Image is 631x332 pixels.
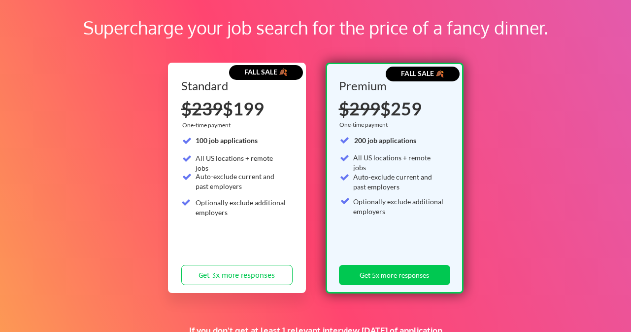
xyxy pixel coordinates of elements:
[181,265,293,285] button: Get 3x more responses
[353,153,444,172] div: All US locations + remote jobs
[181,80,289,92] div: Standard
[196,136,258,145] strong: 100 job applications
[353,172,444,191] div: Auto-exclude current and past employers
[244,68,287,76] strong: FALL SALE 🍂
[353,197,444,216] div: Optionally exclude additional employers
[181,98,223,119] s: $239
[196,153,287,173] div: All US locations + remote jobs
[401,69,444,77] strong: FALL SALE 🍂
[354,136,416,145] strong: 200 job applications
[339,121,391,129] div: One-time payment
[181,100,293,117] div: $199
[196,198,287,217] div: Optionally exclude additional employers
[196,172,287,191] div: Auto-exclude current and past employers
[182,121,233,129] div: One-time payment
[63,14,568,41] div: Supercharge your job search for the price of a fancy dinner.
[339,98,380,119] s: $299
[339,80,447,92] div: Premium
[339,265,450,285] button: Get 5x more responses
[339,100,447,117] div: $259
